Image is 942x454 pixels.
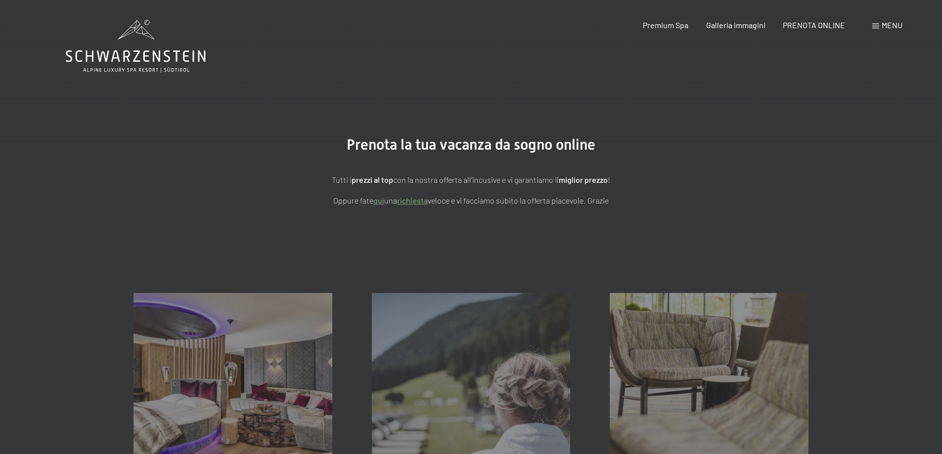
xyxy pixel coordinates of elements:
a: Galleria immagini [706,20,765,30]
strong: prezzi al top [352,175,393,184]
a: quì [373,196,384,205]
span: Prenota la tua vacanza da sogno online [347,136,595,153]
a: Premium Spa [643,20,688,30]
a: richiesta [397,196,428,205]
strong: miglior prezzo [559,175,608,184]
p: Tutti i con la nostra offerta all'incusive e vi garantiamo il ! [224,173,718,186]
a: PRENOTA ONLINE [783,20,845,30]
span: Menu [882,20,902,30]
p: Oppure fate una veloce e vi facciamo subito la offerta piacevole. Grazie [224,194,718,207]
